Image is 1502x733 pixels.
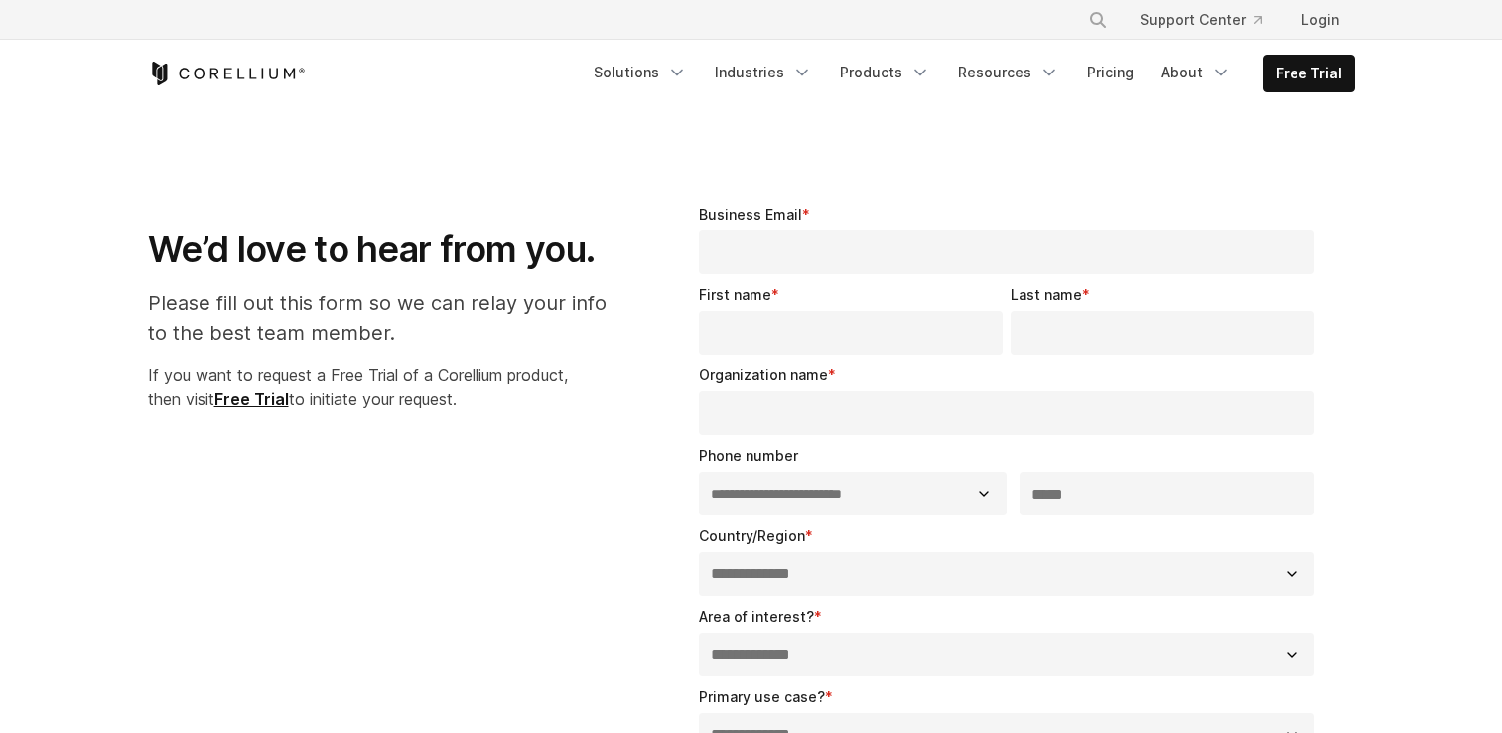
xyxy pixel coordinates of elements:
[699,206,802,222] span: Business Email
[1286,2,1355,38] a: Login
[699,527,805,544] span: Country/Region
[699,608,814,625] span: Area of interest?
[946,55,1071,90] a: Resources
[699,688,825,705] span: Primary use case?
[1064,2,1355,38] div: Navigation Menu
[582,55,1355,92] div: Navigation Menu
[1150,55,1243,90] a: About
[703,55,824,90] a: Industries
[1011,286,1082,303] span: Last name
[1075,55,1146,90] a: Pricing
[148,364,627,411] p: If you want to request a Free Trial of a Corellium product, then visit to initiate your request.
[699,447,798,464] span: Phone number
[148,227,627,272] h1: We’d love to hear from you.
[699,286,771,303] span: First name
[582,55,699,90] a: Solutions
[1124,2,1278,38] a: Support Center
[148,62,306,85] a: Corellium Home
[828,55,942,90] a: Products
[699,366,828,383] span: Organization name
[1264,56,1354,91] a: Free Trial
[148,288,627,348] p: Please fill out this form so we can relay your info to the best team member.
[214,389,289,409] a: Free Trial
[1080,2,1116,38] button: Search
